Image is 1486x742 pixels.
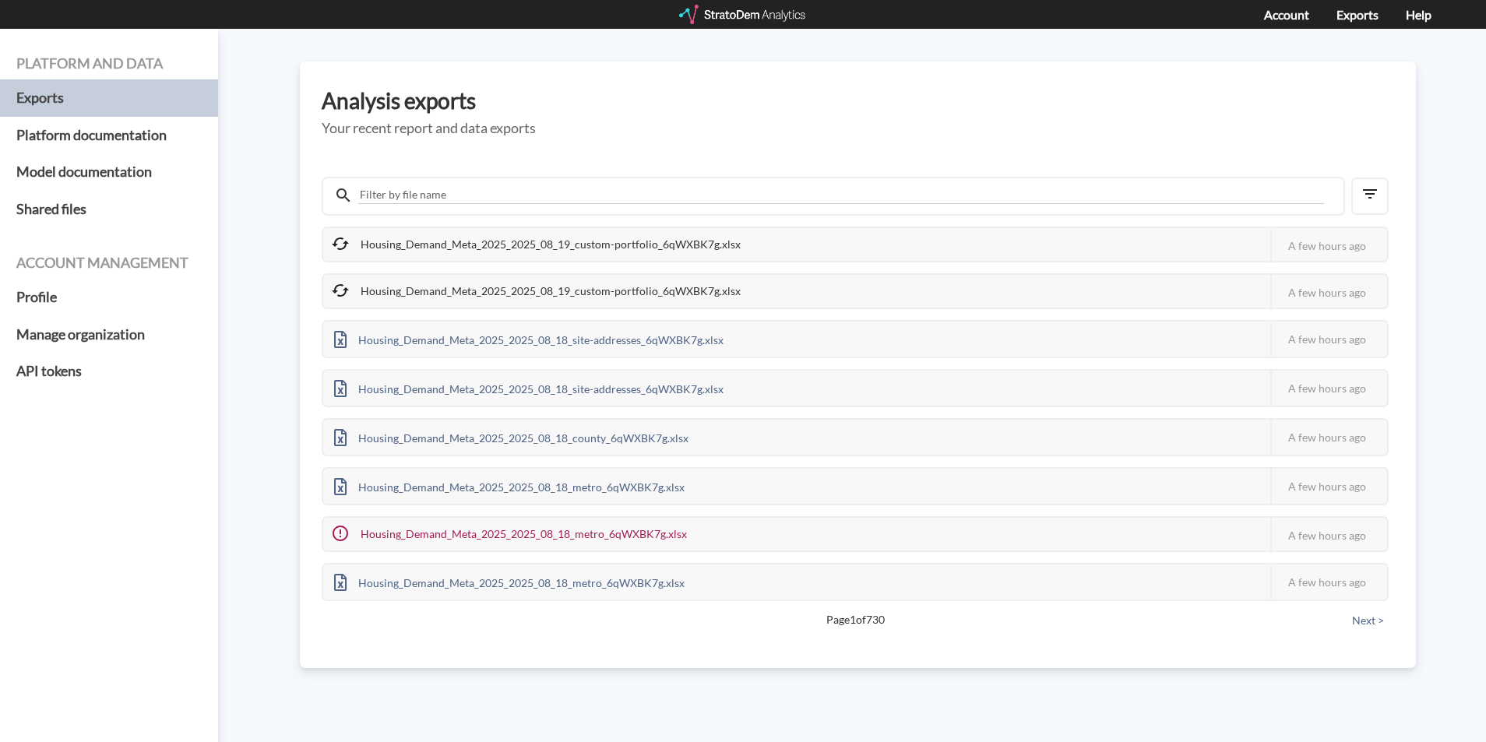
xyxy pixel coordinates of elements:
div: Housing_Demand_Meta_2025_2025_08_19_custom-portfolio_6qWXBK7g.xlsx [323,228,752,261]
a: Exports [1336,7,1379,22]
div: Housing_Demand_Meta_2025_2025_08_18_metro_6qWXBK7g.xlsx [323,564,695,600]
div: Housing_Demand_Meta_2025_2025_08_18_site-addresses_6qWXBK7g.xlsx [323,371,734,406]
h4: Account management [16,255,202,271]
h4: Platform and data [16,56,202,72]
div: A few hours ago [1270,371,1387,406]
div: A few hours ago [1270,564,1387,600]
a: Housing_Demand_Meta_2025_2025_08_18_site-addresses_6qWXBK7g.xlsx [323,331,734,344]
a: Housing_Demand_Meta_2025_2025_08_18_metro_6qWXBK7g.xlsx [323,478,695,491]
a: Exports [16,79,202,117]
div: Housing_Demand_Meta_2025_2025_08_19_custom-portfolio_6qWXBK7g.xlsx [323,275,752,308]
h3: Analysis exports [322,89,1394,113]
a: Model documentation [16,153,202,191]
div: Housing_Demand_Meta_2025_2025_08_18_county_6qWXBK7g.xlsx [323,420,699,455]
div: A few hours ago [1270,518,1387,553]
div: A few hours ago [1270,469,1387,504]
a: Profile [16,279,202,316]
a: Platform documentation [16,117,202,154]
a: Housing_Demand_Meta_2025_2025_08_18_county_6qWXBK7g.xlsx [323,429,699,442]
a: Manage organization [16,316,202,353]
div: Housing_Demand_Meta_2025_2025_08_18_site-addresses_6qWXBK7g.xlsx [323,322,734,357]
a: API tokens [16,353,202,390]
a: Help [1406,7,1431,22]
div: Housing_Demand_Meta_2025_2025_08_18_metro_6qWXBK7g.xlsx [323,518,698,550]
div: Housing_Demand_Meta_2025_2025_08_18_metro_6qWXBK7g.xlsx [323,469,695,504]
button: Next > [1347,612,1389,629]
input: Filter by file name [358,186,1324,204]
a: Housing_Demand_Meta_2025_2025_08_18_site-addresses_6qWXBK7g.xlsx [323,380,734,393]
div: A few hours ago [1270,275,1387,310]
a: Housing_Demand_Meta_2025_2025_08_18_metro_6qWXBK7g.xlsx [323,574,695,587]
a: Account [1264,7,1309,22]
div: A few hours ago [1270,420,1387,455]
div: A few hours ago [1270,228,1387,263]
h5: Your recent report and data exports [322,121,1394,136]
a: Shared files [16,191,202,228]
div: A few hours ago [1270,322,1387,357]
span: Page 1 of 730 [376,612,1334,628]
